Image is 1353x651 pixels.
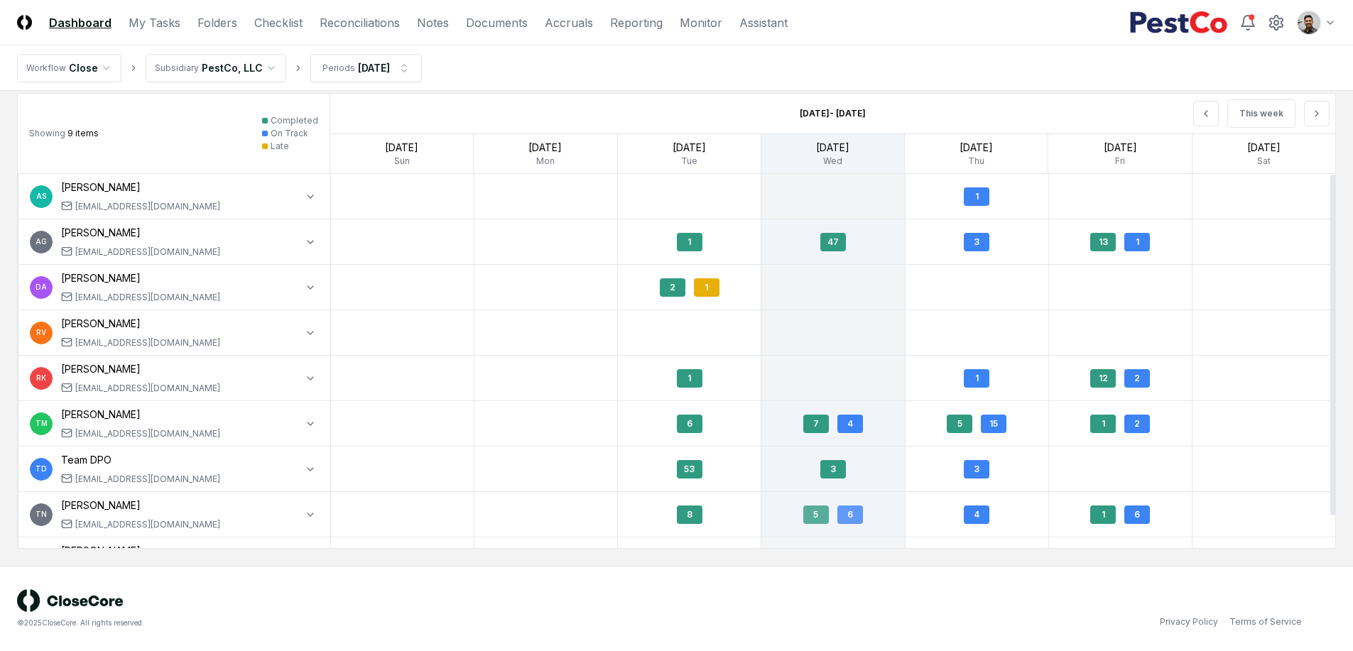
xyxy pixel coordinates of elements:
[837,415,863,433] div: 4
[75,518,220,531] div: [EMAIL_ADDRESS][DOMAIN_NAME]
[1124,369,1150,388] div: 2
[17,618,677,628] div: © 2025 CloseCore. All rights reserved.
[330,155,473,168] div: Sun
[36,373,46,383] span: RK
[75,382,220,395] div: [EMAIL_ADDRESS][DOMAIN_NAME]
[1124,233,1150,251] div: 1
[618,140,761,155] div: [DATE]
[761,140,904,155] div: [DATE]
[36,418,48,429] span: TM
[254,14,303,31] a: Checklist
[803,415,829,433] div: 7
[61,225,220,240] div: [PERSON_NAME]
[129,14,180,31] a: My Tasks
[820,460,846,478] div: 3
[466,14,528,31] a: Documents
[61,543,220,558] div: [PERSON_NAME]
[1048,155,1191,168] div: Fri
[545,14,593,31] a: Accruals
[271,114,318,127] div: Completed
[36,282,47,292] span: DA
[618,155,761,168] div: Tue
[49,14,112,31] a: Dashboard
[1124,415,1150,433] div: 2
[75,473,220,486] div: [EMAIL_ADDRESS][DOMAIN_NAME]
[1048,140,1191,155] div: [DATE]
[36,191,46,202] span: AS
[26,62,66,75] div: Workflow
[1229,616,1302,628] a: Terms of Service
[271,140,289,153] div: Late
[677,369,702,388] div: 1
[358,60,390,75] div: [DATE]
[677,505,702,524] div: 8
[981,415,1006,433] div: 15
[17,589,124,612] img: logo
[1090,505,1116,524] div: 1
[905,155,1048,168] div: Thu
[61,270,220,285] div: [PERSON_NAME]
[17,15,32,30] img: Logo
[271,127,308,140] div: On Track
[75,337,220,349] div: [EMAIL_ADDRESS][DOMAIN_NAME]
[694,278,719,297] div: 1
[155,62,199,75] div: Subsidiary
[964,460,989,478] div: 3
[310,54,422,82] button: Periods[DATE]
[75,200,220,213] div: [EMAIL_ADDRESS][DOMAIN_NAME]
[75,246,220,258] div: [EMAIL_ADDRESS][DOMAIN_NAME]
[320,14,400,31] a: Reconciliations
[1160,616,1218,628] a: Privacy Policy
[820,233,846,251] div: 47
[36,509,47,520] span: TN
[61,452,220,467] div: Team DPO
[677,460,702,478] div: 53
[29,128,65,138] span: Showing
[964,505,989,524] div: 4
[36,464,47,474] span: TD
[36,327,46,338] span: RV
[610,14,663,31] a: Reporting
[61,361,220,376] div: [PERSON_NAME]
[1090,233,1116,251] div: 13
[964,187,989,206] div: 1
[322,62,355,75] div: Periods
[964,233,989,251] div: 3
[197,14,237,31] a: Folders
[905,140,1048,155] div: [DATE]
[732,96,933,131] div: [DATE] - [DATE]
[61,407,220,422] div: [PERSON_NAME]
[964,369,989,388] div: 1
[36,236,47,247] span: AG
[75,291,220,304] div: [EMAIL_ADDRESS][DOMAIN_NAME]
[677,415,702,433] div: 6
[837,505,863,524] div: 6
[1192,155,1335,168] div: Sat
[330,140,473,155] div: [DATE]
[761,155,904,168] div: Wed
[75,427,220,440] div: [EMAIL_ADDRESS][DOMAIN_NAME]
[677,233,702,251] div: 1
[61,498,220,513] div: [PERSON_NAME]
[680,14,722,31] a: Monitor
[660,278,685,297] div: 2
[1090,415,1116,433] div: 1
[1090,369,1116,388] div: 12
[739,14,788,31] a: Assistant
[803,505,829,524] div: 5
[61,180,220,195] div: [PERSON_NAME]
[1227,99,1295,128] button: This week
[1192,140,1335,155] div: [DATE]
[417,14,449,31] a: Notes
[1298,11,1320,34] img: d09822cc-9b6d-4858-8d66-9570c114c672_eec49429-a748-49a0-a6ec-c7bd01c6482e.png
[61,316,220,331] div: [PERSON_NAME]
[474,155,616,168] div: Mon
[1124,505,1150,524] div: 6
[947,415,972,433] div: 5
[29,127,99,140] div: 9 items
[1129,11,1228,34] img: PestCo logo
[17,54,422,82] nav: breadcrumb
[474,140,616,155] div: [DATE]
